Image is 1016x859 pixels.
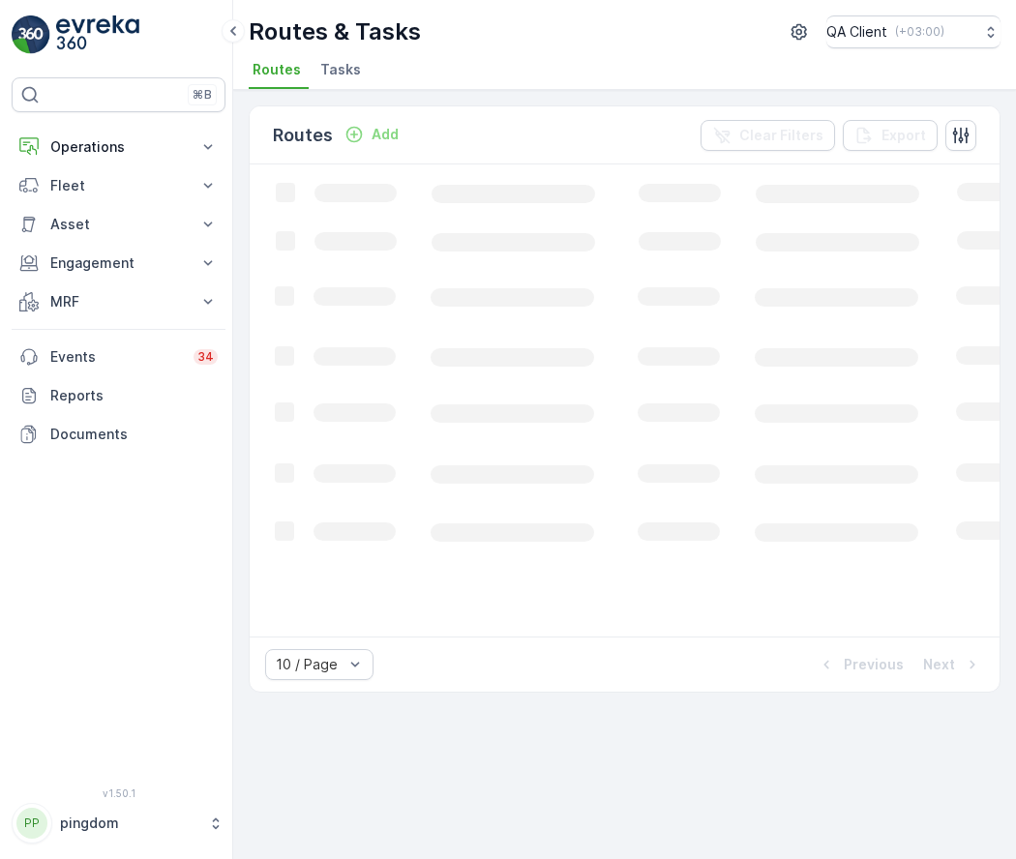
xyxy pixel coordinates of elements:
img: logo_light-DOdMpM7g.png [56,15,139,54]
p: 34 [197,349,214,365]
button: Engagement [12,244,225,282]
p: pingdom [60,814,198,833]
p: Documents [50,425,218,444]
p: QA Client [826,22,887,42]
div: PP [16,808,47,839]
button: Operations [12,128,225,166]
button: Clear Filters [701,120,835,151]
button: Export [843,120,938,151]
button: Add [337,123,406,146]
p: Operations [50,137,187,157]
p: Previous [844,655,904,674]
button: Fleet [12,166,225,205]
button: PPpingdom [12,803,225,844]
a: Reports [12,376,225,415]
span: Tasks [320,60,361,79]
button: MRF [12,282,225,321]
p: Clear Filters [739,126,823,145]
a: Events34 [12,338,225,376]
button: Asset [12,205,225,244]
button: Next [921,653,984,676]
p: Reports [50,386,218,405]
span: Routes [253,60,301,79]
span: v 1.50.1 [12,787,225,799]
img: logo [12,15,50,54]
a: Documents [12,415,225,454]
p: Engagement [50,253,187,273]
p: Add [372,125,399,144]
p: Routes [273,122,333,149]
p: ⌘B [193,87,212,103]
p: Export [882,126,926,145]
p: MRF [50,292,187,311]
button: QA Client(+03:00) [826,15,1001,48]
p: Events [50,347,182,367]
p: Asset [50,215,187,234]
p: Routes & Tasks [249,16,421,47]
p: ( +03:00 ) [895,24,944,40]
p: Next [923,655,955,674]
button: Previous [815,653,906,676]
p: Fleet [50,176,187,195]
